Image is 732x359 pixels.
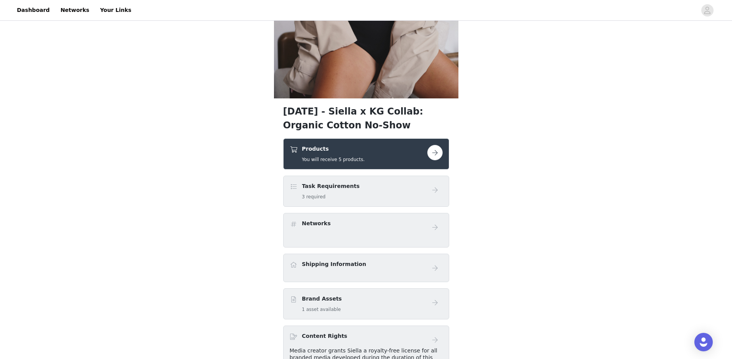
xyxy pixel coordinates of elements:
[302,182,360,190] h4: Task Requirements
[12,2,54,19] a: Dashboard
[56,2,94,19] a: Networks
[95,2,136,19] a: Your Links
[302,295,342,303] h4: Brand Assets
[283,288,449,319] div: Brand Assets
[704,4,711,17] div: avatar
[302,332,347,340] h4: Content Rights
[283,138,449,170] div: Products
[283,254,449,282] div: Shipping Information
[302,156,365,163] h5: You will receive 5 products.
[283,213,449,248] div: Networks
[283,176,449,207] div: Task Requirements
[302,193,360,200] h5: 3 required
[302,145,365,153] h4: Products
[694,333,713,351] div: Open Intercom Messenger
[283,105,449,132] h1: [DATE] - Siella x KG Collab: Organic Cotton No-Show
[302,219,331,228] h4: Networks
[302,260,366,268] h4: Shipping Information
[302,306,342,313] h5: 1 asset available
